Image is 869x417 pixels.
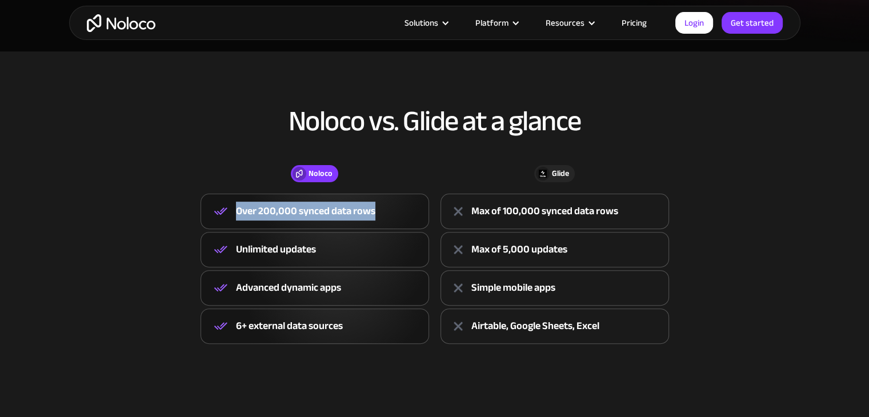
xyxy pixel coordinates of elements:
[471,241,567,258] div: Max of 5,000 updates
[236,318,343,335] div: 6+ external data sources
[675,12,713,34] a: Login
[405,15,438,30] div: Solutions
[236,279,341,296] div: Advanced dynamic apps
[236,241,316,258] div: Unlimited updates
[461,15,531,30] div: Platform
[87,14,155,32] a: home
[390,15,461,30] div: Solutions
[309,167,333,180] div: Noloco
[607,15,661,30] a: Pricing
[531,15,607,30] div: Resources
[722,12,783,34] a: Get started
[552,167,569,180] div: Glide
[475,15,508,30] div: Platform
[236,203,375,220] div: Over 200,000 synced data rows
[546,15,584,30] div: Resources
[471,203,618,220] div: Max of 100,000 synced data rows
[471,279,555,296] div: Simple mobile apps
[471,318,599,335] div: Airtable, Google Sheets, Excel
[81,106,789,137] h2: Noloco vs. Glide at a glance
